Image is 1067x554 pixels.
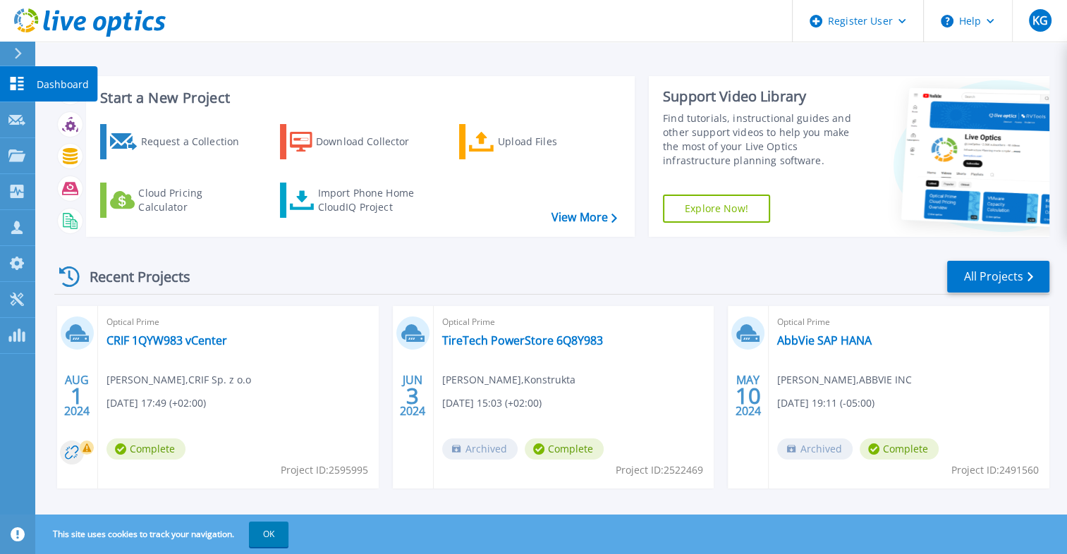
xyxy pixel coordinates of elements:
span: Complete [106,438,185,460]
span: 3 [406,390,419,402]
a: Download Collector [280,124,437,159]
a: AbbVie SAP HANA [777,333,872,347]
a: Upload Files [459,124,616,159]
span: Project ID: 2491560 [951,462,1039,478]
span: [DATE] 15:03 (+02:00) [442,395,542,411]
p: Dashboard [37,66,89,103]
span: Optical Prime [106,314,370,330]
div: Find tutorials, instructional guides and other support videos to help you make the most of your L... [663,111,864,168]
a: Request a Collection [100,124,257,159]
span: Complete [860,438,939,460]
div: MAY 2024 [735,370,762,421]
span: Optical Prime [777,314,1041,330]
span: [DATE] 17:49 (+02:00) [106,395,206,411]
a: View More [551,211,617,224]
a: Cloud Pricing Calculator [100,183,257,218]
span: [PERSON_NAME] , Konstrukta [442,372,575,388]
div: Recent Projects [54,259,209,294]
div: Request a Collection [140,128,253,156]
span: 10 [736,390,761,402]
div: Import Phone Home CloudIQ Project [317,186,427,214]
div: Download Collector [316,128,429,156]
div: Support Video Library [663,87,864,106]
a: TireTech PowerStore 6Q8Y983 [442,333,603,347]
span: [DATE] 19:11 (-05:00) [777,395,874,411]
div: JUN 2024 [399,370,426,421]
span: Optical Prime [442,314,706,330]
span: KG [1032,15,1047,26]
h3: Start a New Project [100,90,616,106]
a: CRIF 1QYW983 vCenter [106,333,227,347]
a: Explore Now! [663,195,770,223]
span: 1 [71,390,83,402]
div: Cloud Pricing Calculator [138,186,251,214]
span: Archived [442,438,518,460]
span: Project ID: 2522469 [616,462,703,478]
span: Complete [525,438,604,460]
span: This site uses cookies to track your navigation. [39,522,288,547]
a: All Projects [947,261,1049,293]
span: Archived [777,438,853,460]
span: [PERSON_NAME] , CRIF Sp. z o.o [106,372,251,388]
div: AUG 2024 [63,370,90,421]
div: Upload Files [498,128,611,156]
span: Project ID: 2595995 [281,462,368,478]
span: [PERSON_NAME] , ABBVIE INC [777,372,912,388]
button: OK [249,522,288,547]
